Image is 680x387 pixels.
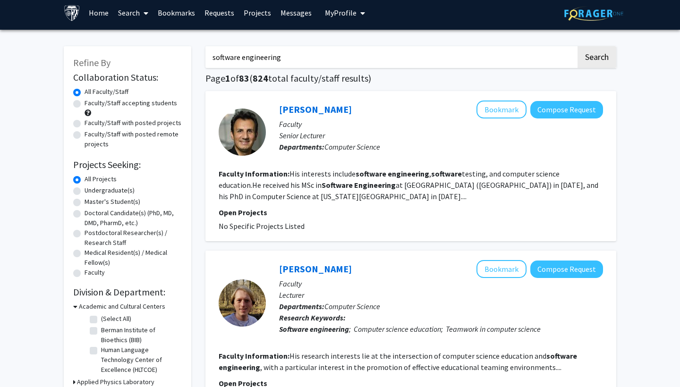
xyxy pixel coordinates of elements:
[322,180,353,190] b: Software
[279,263,352,275] a: [PERSON_NAME]
[85,228,182,248] label: Postdoctoral Researcher(s) / Research Staff
[101,345,179,375] label: Human Language Technology Center of Excellence (HLTCOE)
[85,129,182,149] label: Faculty/Staff with posted remote projects
[578,46,616,68] button: Search
[279,103,352,115] a: [PERSON_NAME]
[85,185,135,195] label: Undergraduate(s)
[325,8,357,17] span: My Profile
[546,351,577,361] b: software
[219,169,598,201] fg-read-more: His interests include , testing, and computer science education.He received his MSc in at [GEOGRA...
[476,260,527,278] button: Add Kai Presler-Marshall to Bookmarks
[73,159,182,170] h2: Projects Seeking:
[101,325,179,345] label: Berman Institute of Bioethics (BIB)
[219,351,289,361] b: Faculty Information:
[431,169,462,178] b: software
[225,72,230,84] span: 1
[279,130,603,141] p: Senior Lecturer
[530,101,603,118] button: Compose Request to Ali Darvish
[77,377,154,387] h3: Applied Physics Laboratory
[310,324,349,334] b: engineering
[279,278,603,289] p: Faculty
[73,72,182,83] h2: Collaboration Status:
[279,289,603,301] p: Lecturer
[85,248,182,268] label: Medical Resident(s) / Medical Fellow(s)
[219,221,305,231] span: No Specific Projects Listed
[85,268,105,278] label: Faculty
[85,118,181,128] label: Faculty/Staff with posted projects
[279,302,324,311] b: Departments:
[279,324,308,334] b: Software
[324,142,380,151] span: Computer Science
[279,323,603,335] div: ; Computer science education; Teamwork in computer science
[64,5,80,21] img: Johns Hopkins University Logo
[530,261,603,278] button: Compose Request to Kai Presler-Marshall
[85,174,117,184] label: All Projects
[85,208,182,228] label: Doctoral Candidate(s) (PhD, MD, DMD, PharmD, etc.)
[219,207,603,218] p: Open Projects
[279,313,346,322] b: Research Keywords:
[85,197,140,207] label: Master's Student(s)
[219,169,289,178] b: Faculty Information:
[356,169,386,178] b: software
[219,351,577,372] fg-read-more: His research interests lie at the intersection of computer science education and , with a particu...
[79,302,165,311] h3: Academic and Cultural Centers
[73,286,182,298] h2: Division & Department:
[73,57,110,68] span: Refine By
[101,314,131,324] label: (Select All)
[324,302,380,311] span: Computer Science
[388,169,429,178] b: engineering
[476,101,527,118] button: Add Ali Darvish to Bookmarks
[354,180,396,190] b: Engineering
[85,87,128,97] label: All Faculty/Staff
[279,118,603,130] p: Faculty
[205,46,576,68] input: Search Keywords
[7,345,40,380] iframe: Chat
[279,142,324,151] b: Departments:
[253,72,268,84] span: 824
[205,73,616,84] h1: Page of ( total faculty/staff results)
[85,98,177,108] label: Faculty/Staff accepting students
[219,362,260,372] b: engineering
[564,6,623,21] img: ForagerOne Logo
[239,72,249,84] span: 83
